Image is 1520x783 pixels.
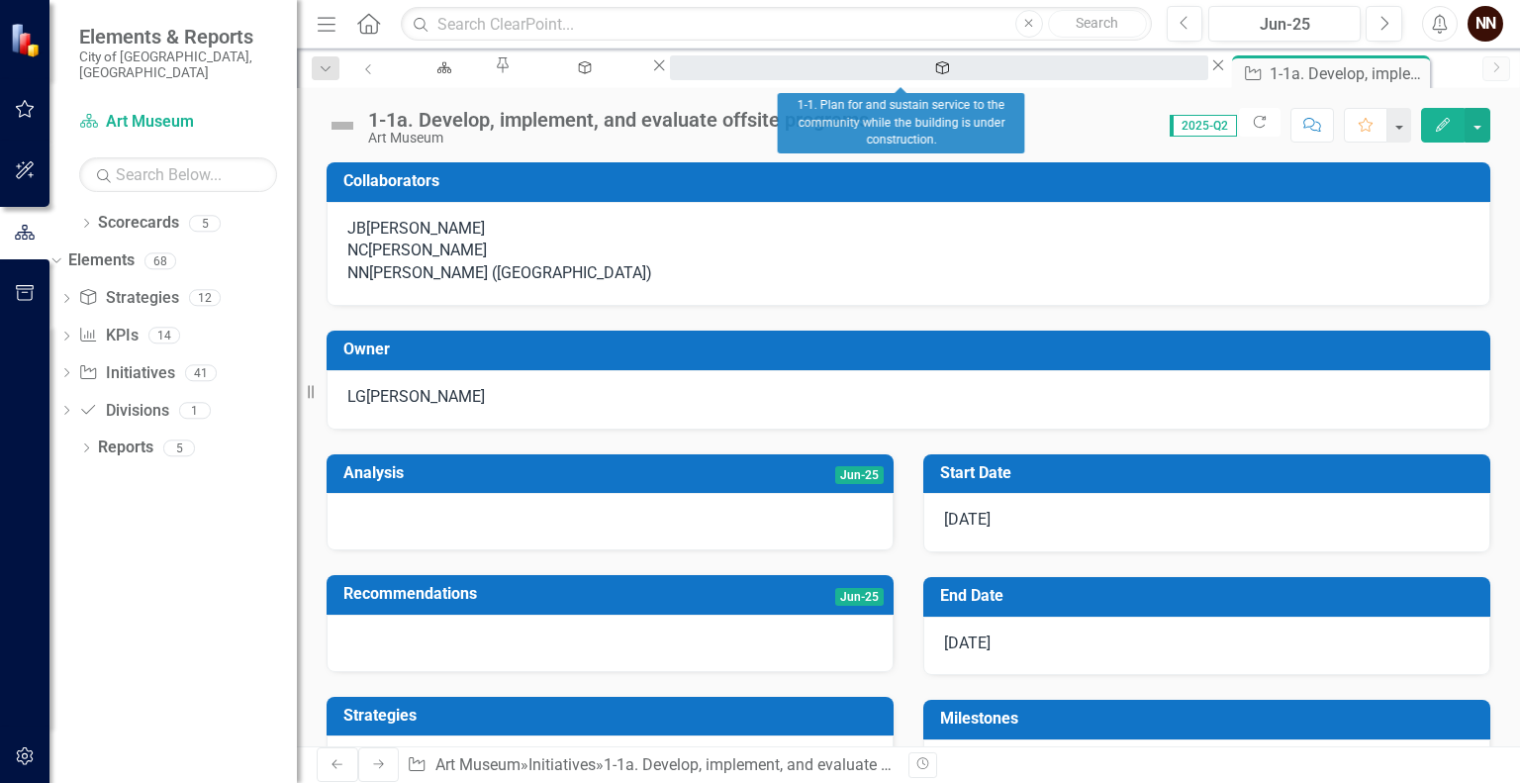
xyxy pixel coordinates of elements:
div: [PERSON_NAME] [366,386,485,409]
small: City of [GEOGRAPHIC_DATA], [GEOGRAPHIC_DATA] [79,49,277,81]
a: Strategies [78,287,178,310]
a: Initiatives [528,755,596,774]
div: [PERSON_NAME] ([GEOGRAPHIC_DATA]) [369,262,652,285]
span: Elements & Reports [79,25,277,49]
a: Elements [68,249,135,272]
div: 1-1. Plan for and sustain service to the community while the building is under construction. [688,74,1190,99]
div: » » [407,754,894,777]
div: 1-1. Plan for and sustain service to the community while the building is under construction. [778,93,1025,153]
div: [PERSON_NAME] [366,218,485,241]
div: NC [347,240,368,262]
div: JB [347,218,366,241]
div: NN [347,262,369,285]
div: 12 [189,290,221,307]
h3: Analysis [343,464,644,482]
span: Search [1076,15,1118,31]
div: Manage Elements [530,74,631,99]
a: Art Museum [435,755,521,774]
div: 14 [148,328,180,344]
h3: End Date [940,587,1480,605]
div: [PERSON_NAME] [368,240,487,262]
img: Not Defined [327,110,358,142]
div: 41 [185,364,217,381]
span: [DATE] [944,510,991,529]
input: Search Below... [79,157,277,192]
div: 1-1a. Develop, implement, and evaluate offsite programs. [1270,61,1425,86]
span: Jun-25 [835,466,884,484]
span: Jun-25 [835,588,884,606]
a: 1-1. Plan for and sustain service to the community while the building is under construction. [670,55,1208,80]
h3: Collaborators [343,172,1480,190]
a: Divisions [78,400,168,423]
div: Jun-25 [1215,13,1354,37]
div: 1 [179,402,211,419]
input: Search ClearPoint... [401,7,1151,42]
a: Art Museum [79,111,277,134]
div: Art Museum [407,74,475,99]
h3: Milestones [940,710,1480,728]
div: LG [347,386,366,409]
button: Search [1048,10,1147,38]
a: Reports [98,437,153,459]
a: KPIs [78,325,138,347]
div: 68 [144,252,176,269]
h3: Strategies [343,707,884,725]
h3: Recommendations [343,585,740,603]
span: [DATE] [944,634,991,652]
div: 1-1a. Develop, implement, and evaluate offsite programs. [368,109,875,131]
h3: Start Date [940,464,1480,482]
div: 1-1a. Develop, implement, and evaluate offsite programs. [604,755,1001,774]
button: Jun-25 [1208,6,1361,42]
a: Scorecards [98,212,179,235]
span: 2025-Q2 [1170,115,1237,137]
h3: Owner [343,341,1480,358]
img: ClearPoint Strategy [9,22,45,57]
a: Art Museum [389,55,493,80]
div: Art Museum [368,131,875,146]
a: Initiatives [78,362,174,385]
a: Manage Elements [513,55,649,80]
div: 5 [163,440,195,456]
div: 5 [189,215,221,232]
button: NN [1468,6,1503,42]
